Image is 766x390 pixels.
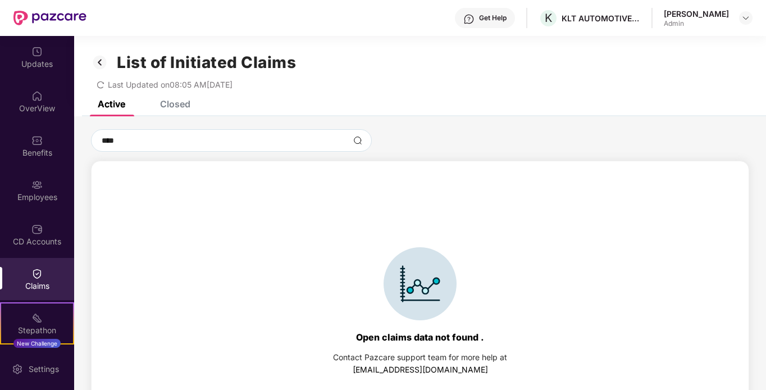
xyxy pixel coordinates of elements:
[13,339,61,348] div: New Challenge
[31,90,43,102] img: svg+xml;base64,PHN2ZyBpZD0iSG9tZSIgeG1sbnM9Imh0dHA6Ly93d3cudzMub3JnLzIwMDAvc3ZnIiB3aWR0aD0iMjAiIG...
[98,98,125,110] div: Active
[664,19,729,28] div: Admin
[108,80,232,89] span: Last Updated on 08:05 AM[DATE]
[12,364,23,375] img: svg+xml;base64,PHN2ZyBpZD0iU2V0dGluZy0yMHgyMCIgeG1sbnM9Imh0dHA6Ly93d3cudzMub3JnLzIwMDAvc3ZnIiB3aW...
[664,8,729,19] div: [PERSON_NAME]
[356,332,484,343] div: Open claims data not found .
[479,13,507,22] div: Get Help
[25,364,62,375] div: Settings
[31,268,43,279] img: svg+xml;base64,PHN2ZyBpZD0iQ2xhaW0iIHhtbG5zPSJodHRwOi8vd3d3LnczLm9yZy8yMDAwL3N2ZyIgd2lkdGg9IjIwIi...
[91,53,109,72] img: svg+xml;base64,PHN2ZyB3aWR0aD0iMzIiIGhlaWdodD0iMzIiIHZpZXdCb3g9IjAgMCAzMiAzMiIgZmlsbD0ibm9uZSIgeG...
[31,179,43,191] img: svg+xml;base64,PHN2ZyBpZD0iRW1wbG95ZWVzIiB4bWxucz0iaHR0cDovL3d3dy53My5vcmcvMjAwMC9zdmciIHdpZHRoPS...
[31,135,43,146] img: svg+xml;base64,PHN2ZyBpZD0iQmVuZWZpdHMiIHhtbG5zPSJodHRwOi8vd3d3LnczLm9yZy8yMDAwL3N2ZyIgd2lkdGg9Ij...
[353,136,362,145] img: svg+xml;base64,PHN2ZyBpZD0iU2VhcmNoLTMyeDMyIiB4bWxucz0iaHR0cDovL3d3dy53My5vcmcvMjAwMC9zdmciIHdpZH...
[463,13,475,25] img: svg+xml;base64,PHN2ZyBpZD0iSGVscC0zMngzMiIgeG1sbnM9Imh0dHA6Ly93d3cudzMub3JnLzIwMDAvc3ZnIiB3aWR0aD...
[545,11,552,25] span: K
[333,351,507,364] div: Contact Pazcare support team for more help at
[741,13,750,22] img: svg+xml;base64,PHN2ZyBpZD0iRHJvcGRvd24tMzJ4MzIiIHhtbG5zPSJodHRwOi8vd3d3LnczLm9yZy8yMDAwL3N2ZyIgd2...
[1,325,73,336] div: Stepathon
[353,365,488,374] a: [EMAIL_ADDRESS][DOMAIN_NAME]
[160,98,190,110] div: Closed
[562,13,640,24] div: KLT AUTOMOTIVE AND TUBULAR PRODUCTS LTD
[31,312,43,324] img: svg+xml;base64,PHN2ZyB4bWxucz0iaHR0cDovL3d3dy53My5vcmcvMjAwMC9zdmciIHdpZHRoPSIyMSIgaGVpZ2h0PSIyMC...
[384,247,457,320] img: svg+xml;base64,PHN2ZyBpZD0iSWNvbl9DbGFpbSIgZGF0YS1uYW1lPSJJY29uIENsYWltIiB4bWxucz0iaHR0cDovL3d3dy...
[13,11,86,25] img: New Pazcare Logo
[97,80,104,89] span: redo
[31,224,43,235] img: svg+xml;base64,PHN2ZyBpZD0iQ0RfQWNjb3VudHMiIGRhdGEtbmFtZT0iQ0QgQWNjb3VudHMiIHhtbG5zPSJodHRwOi8vd3...
[117,53,296,72] h1: List of Initiated Claims
[31,46,43,57] img: svg+xml;base64,PHN2ZyBpZD0iVXBkYXRlZCIgeG1sbnM9Imh0dHA6Ly93d3cudzMub3JnLzIwMDAvc3ZnIiB3aWR0aD0iMj...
